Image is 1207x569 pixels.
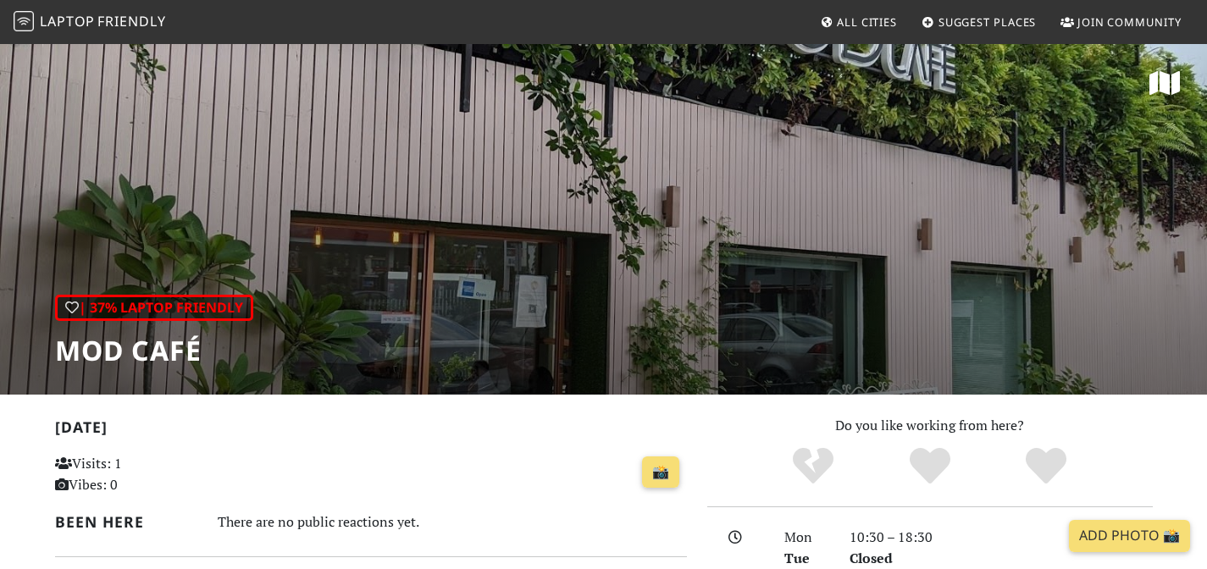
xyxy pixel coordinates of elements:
[14,8,166,37] a: LaptopFriendly LaptopFriendly
[55,513,198,531] h2: Been here
[707,415,1153,437] p: Do you like working from here?
[642,456,679,489] a: 📸
[40,12,95,30] span: Laptop
[755,445,872,488] div: No
[915,7,1044,37] a: Suggest Places
[14,11,34,31] img: LaptopFriendly
[839,527,1163,549] div: 10:30 – 18:30
[55,334,253,367] h1: Mod Café
[1069,520,1190,552] a: Add Photo 📸
[218,510,687,534] div: There are no public reactions yet.
[55,453,252,496] p: Visits: 1 Vibes: 0
[1054,7,1188,37] a: Join Community
[55,295,253,322] div: | 37% Laptop Friendly
[938,14,1037,30] span: Suggest Places
[774,527,839,549] div: Mon
[55,418,687,443] h2: [DATE]
[988,445,1105,488] div: Definitely!
[97,12,165,30] span: Friendly
[837,14,897,30] span: All Cities
[1077,14,1182,30] span: Join Community
[813,7,904,37] a: All Cities
[872,445,988,488] div: Yes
